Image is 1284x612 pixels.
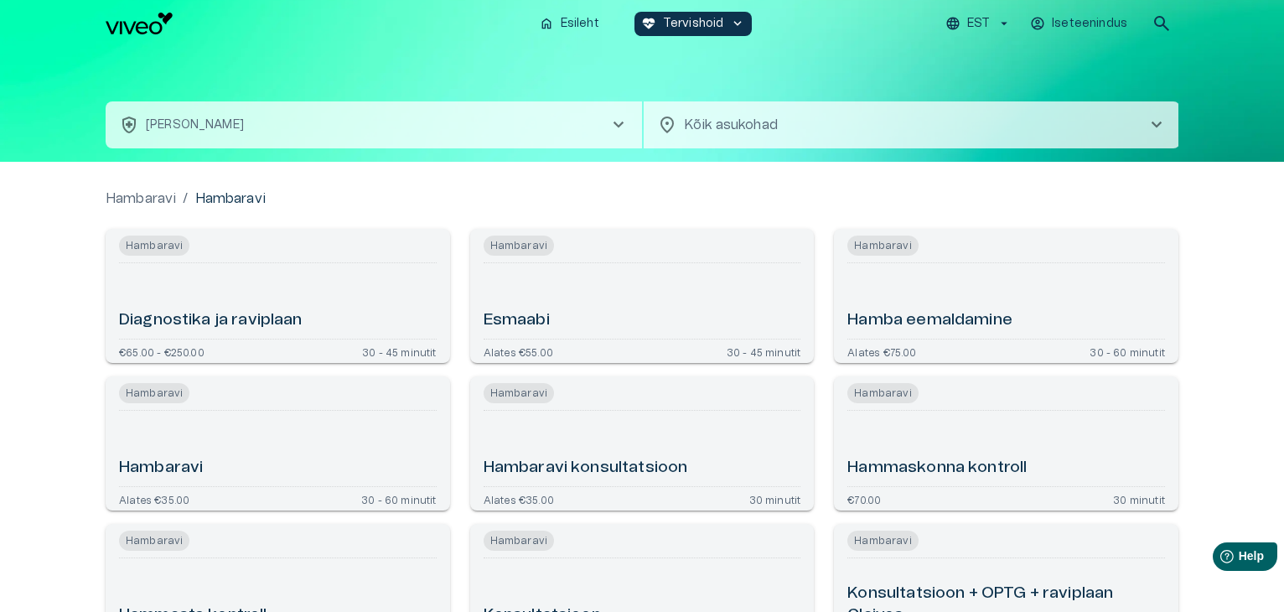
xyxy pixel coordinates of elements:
span: location_on [657,115,677,135]
a: Open service booking details [106,229,450,363]
p: Alates €55.00 [484,346,553,356]
a: Open service booking details [834,376,1178,511]
span: Hambaravi [847,236,918,256]
span: home [539,16,554,31]
p: €70.00 [847,494,881,504]
span: Hambaravi [847,383,918,403]
span: chevron_right [1147,115,1167,135]
span: Hambaravi [484,383,554,403]
p: Esileht [561,15,599,33]
p: 30 - 45 minutit [362,346,437,356]
a: Hambaravi [106,189,176,209]
span: Hambaravi [119,236,189,256]
span: Hambaravi [484,531,554,551]
a: Open service booking details [470,376,815,511]
span: health_and_safety [119,115,139,135]
p: €65.00 - €250.00 [119,346,205,356]
h6: Esmaabi [484,309,550,332]
a: Open service booking details [470,229,815,363]
p: Alates €75.00 [847,346,916,356]
button: EST [943,12,1014,36]
button: ecg_heartTervishoidkeyboard_arrow_down [634,12,753,36]
p: EST [967,15,990,33]
button: homeEsileht [532,12,608,36]
button: open search modal [1145,7,1178,40]
h6: Hambaravi [119,457,203,480]
p: Hambaravi [195,189,266,209]
p: Iseteenindus [1052,15,1127,33]
p: 30 - 45 minutit [727,346,801,356]
p: Tervishoid [663,15,724,33]
p: 30 - 60 minutit [361,494,437,504]
h6: Hamba eemaldamine [847,309,1012,332]
a: Navigate to homepage [106,13,526,34]
span: chevron_right [608,115,629,135]
span: keyboard_arrow_down [730,16,745,31]
a: Open service booking details [106,376,450,511]
span: ecg_heart [641,16,656,31]
a: Open service booking details [834,229,1178,363]
p: Alates €35.00 [484,494,554,504]
iframe: Help widget launcher [1153,536,1284,583]
span: Hambaravi [847,531,918,551]
p: 30 minutit [1113,494,1165,504]
button: Iseteenindus [1028,12,1131,36]
h6: Hambaravi konsultatsioon [484,457,688,480]
p: / [183,189,188,209]
button: health_and_safety[PERSON_NAME]chevron_right [106,101,642,148]
p: 30 minutit [749,494,801,504]
h6: Diagnostika ja raviplaan [119,309,303,332]
span: search [1152,13,1172,34]
p: [PERSON_NAME] [146,117,244,134]
img: Viveo logo [106,13,173,34]
p: Alates €35.00 [119,494,189,504]
p: Kõik asukohad [684,115,1120,135]
p: 30 - 60 minutit [1090,346,1165,356]
span: Hambaravi [119,383,189,403]
span: Hambaravi [119,531,189,551]
span: Hambaravi [484,236,554,256]
h6: Hammaskonna kontroll [847,457,1027,480]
